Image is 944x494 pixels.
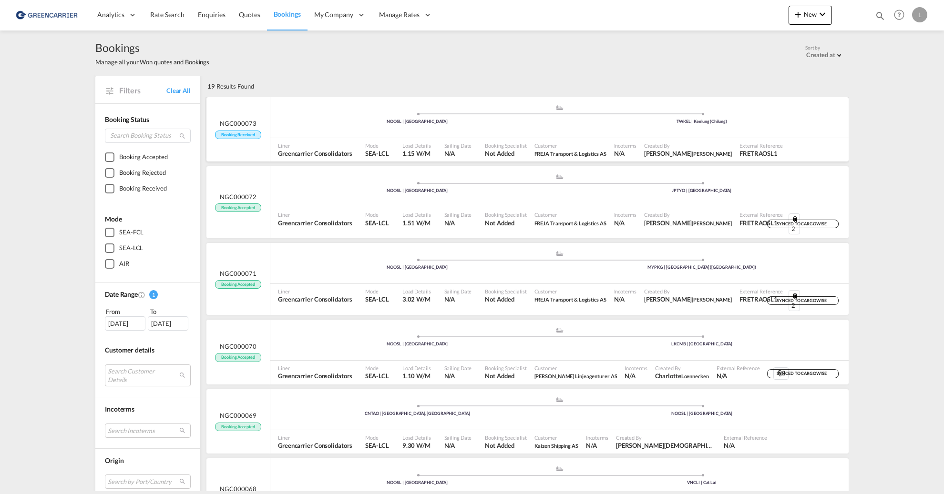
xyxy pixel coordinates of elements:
span: Sailing Date [444,211,472,218]
span: N/A [444,149,472,158]
span: FRETRAOSL1 [739,149,783,158]
span: Kaizen Shipping AS [534,443,578,449]
span: [PERSON_NAME] [692,296,732,302]
div: N/A [614,149,625,158]
span: Created By [616,434,716,441]
span: Booking Specialist [485,142,526,149]
md-icon: icon-chevron-down [817,9,828,20]
span: Greencarrier Consolidators [278,441,352,450]
span: Hecksher Linjeagenturer AS [534,372,617,380]
span: Charlotte Loennecken [655,372,709,380]
span: Customer [534,142,606,149]
span: Incoterms [614,142,636,149]
span: [PERSON_NAME] [692,220,732,226]
div: N/A [625,372,636,380]
div: Help [891,7,912,24]
span: Date Range [105,290,138,298]
span: Created By [644,211,732,218]
md-icon: icon-plus 400-fg [792,9,804,20]
span: Origin [105,456,123,464]
span: Load Details [402,434,431,441]
span: Booking Received [215,131,261,140]
div: N/A [614,219,625,227]
div: L [912,7,927,22]
div: AIR [119,259,129,269]
span: Incoterms [586,434,608,441]
md-checkbox: SEA-LCL [105,243,191,253]
span: Booking Accepted [215,280,261,289]
md-icon: assets/icons/custom/ship-fill.svg [554,397,565,402]
span: Liner [278,211,352,218]
span: Incoterms [105,405,134,413]
div: NOOSL | [GEOGRAPHIC_DATA] [275,264,560,271]
span: SYNCED TO CARGOWISE [777,221,829,230]
span: Analytics [97,10,124,20]
md-icon: assets/icons/custom/ship-fill.svg [554,251,565,256]
span: Loennecken [681,373,709,379]
div: 2 [789,290,800,311]
span: Load Details [402,364,431,372]
span: External Reference [739,142,783,149]
span: SEA-LCL [365,441,389,450]
span: N/A [444,372,472,380]
a: Clear All [166,86,191,95]
span: NGC000071 [220,269,256,278]
span: Mode [365,434,389,441]
span: 9.30 W/M [402,442,431,449]
span: Incoterms [625,364,647,372]
div: MYPKG | [GEOGRAPHIC_DATA] ([GEOGRAPHIC_DATA]) [560,264,844,271]
span: NGC000070 [220,342,256,351]
div: CNTAO | [GEOGRAPHIC_DATA], [GEOGRAPHIC_DATA] [275,411,560,417]
span: NGC000069 [220,411,256,420]
span: Customer [534,211,606,218]
span: FREJA Transport & Logistics AS [534,219,606,227]
span: Mode [365,364,389,372]
md-icon: assets/icons/custom/ship-fill.svg [554,105,565,110]
span: Customer [534,434,578,441]
span: Booking Accepted [215,203,261,212]
md-icon: Created On [138,291,145,299]
span: Not Added [485,219,526,227]
div: SYNCED TO CARGOWISE [767,369,839,378]
span: N/A [444,295,472,303]
span: Not Added [485,441,526,450]
md-icon: icon-attachment [791,216,799,223]
span: Booking Specialist [485,364,526,372]
span: FREJA Transport & Logistics AS [534,296,606,302]
span: 3.02 W/M [402,295,431,303]
span: SYNCED TO CARGOWISE [777,371,829,380]
span: 1.15 W/M [402,150,431,157]
div: TWKEL | Keelung (Chilung) [560,119,844,125]
span: Greencarrier Consolidators [278,219,352,227]
span: Quotes [239,10,260,19]
span: NGC000073 [220,119,256,128]
div: SEA-FCL [119,228,144,237]
md-icon: icon-magnify [875,10,885,21]
span: Enquiries [198,10,226,19]
span: Mode [105,215,122,223]
span: Mode [365,288,389,295]
span: NGC000072 [220,192,256,201]
md-icon: icon-attachment [776,370,784,377]
span: Customer details [105,346,154,354]
div: N/A [614,295,625,303]
span: Incoterms [614,288,636,295]
span: Booking Specialist [485,434,526,441]
md-icon: assets/icons/custom/ship-fill.svg [554,328,565,333]
span: External Reference [739,288,783,295]
div: Created at [806,51,835,59]
span: External Reference [724,434,767,441]
span: My Company [314,10,353,20]
span: N/A [717,372,760,380]
span: Bookings [95,40,209,55]
span: Liner [278,142,352,149]
span: NGC000068 [220,484,256,493]
span: Not Added [485,149,526,158]
span: FRETRAOSL1 [739,219,783,227]
div: 2 [789,213,800,234]
span: Created By [644,288,732,295]
span: [PERSON_NAME] Linjeagenturer AS [534,373,617,379]
div: NOOSL | [GEOGRAPHIC_DATA] [275,480,560,486]
div: Booking Accepted [119,152,167,162]
span: Per Kristian Edvartsen [616,441,716,450]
